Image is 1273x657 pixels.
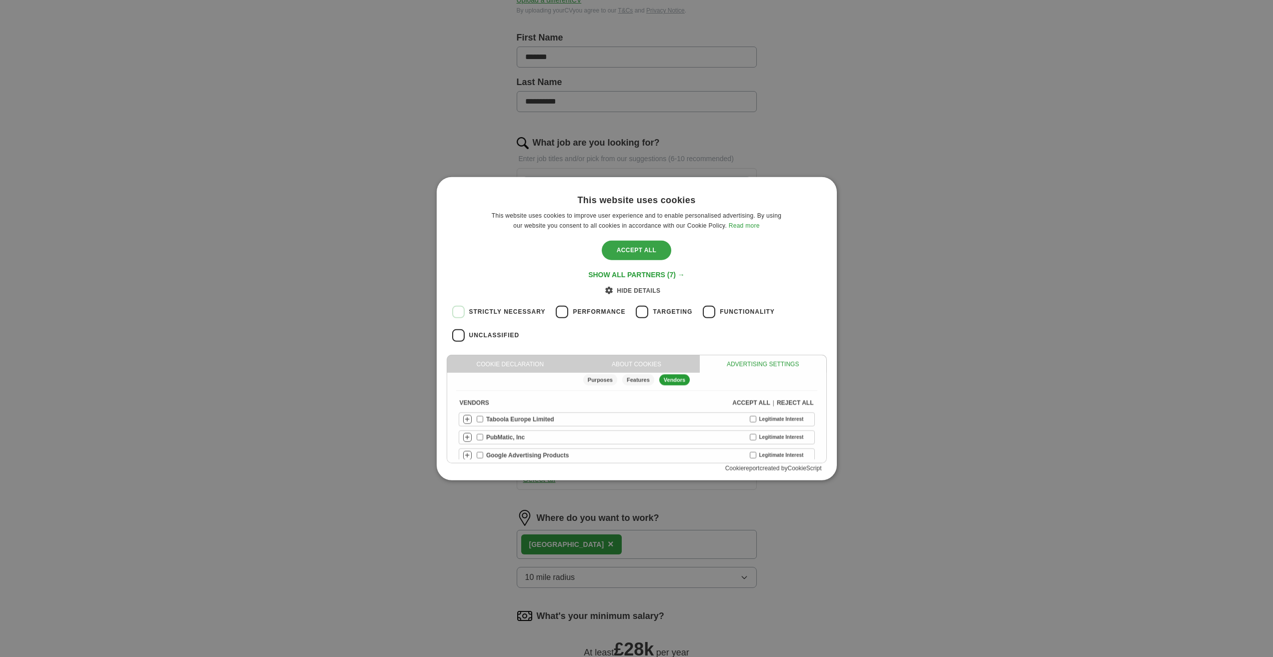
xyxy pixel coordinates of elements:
a: Read more, opens a new window [729,222,760,229]
span: Strictly necessary [469,307,546,316]
div: Vendors [460,398,489,407]
b: Legitimate Interest [759,415,804,423]
div: | [773,398,774,407]
div: Advertising Settings [700,355,826,373]
b: Legitimate Interest [759,451,804,459]
div: Accept all [732,398,770,407]
span: Show all partners [588,271,665,279]
span: This website uses cookies to improve user experience and to enable personalised advertising. By u... [492,212,781,229]
div: Features [622,374,654,385]
a: report, opens a new window [744,465,759,472]
div: Vendors [659,374,690,385]
div: This website uses cookies [577,194,695,206]
span: Targeting [653,307,692,316]
b: Legitimate Interest [759,433,804,441]
div: Hide details [613,285,661,295]
div: Show all partners (7) → [588,270,685,279]
b: Google Advertising Products [486,451,569,460]
b: PubMatic, Inc [486,433,525,442]
div: + [463,433,472,442]
span: Performance [573,307,625,316]
div: About cookies [573,355,700,373]
div: Cookie declaration [447,355,574,373]
span: Functionality [720,307,775,316]
div: Accept all [602,241,672,260]
a: CookieScript Consent Management Platform, opens a new window [787,465,821,472]
div: Cookie created by [447,464,827,473]
b: Taboola Europe Limited [486,415,554,424]
div: Reject all [777,398,814,407]
div: + [463,415,472,424]
div: + [463,451,472,460]
div: Purposes [583,374,617,385]
div: Cookie consent dialog [437,177,837,480]
span: Unclassified [469,331,520,340]
span: (7) → [667,271,685,279]
span: Hide details [617,287,660,294]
